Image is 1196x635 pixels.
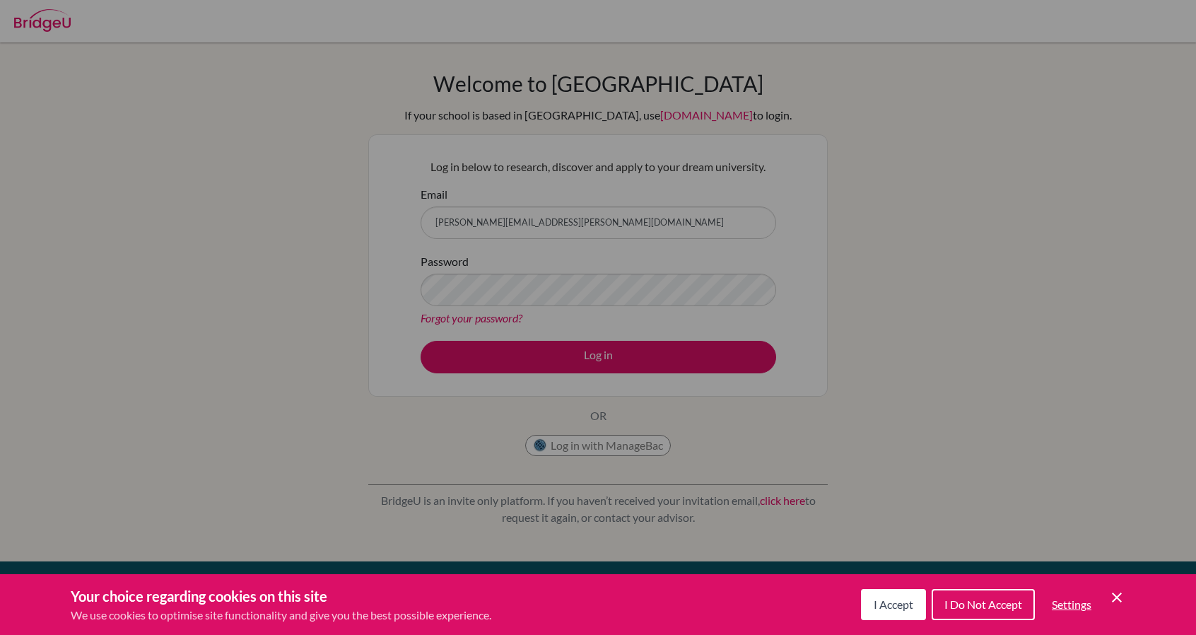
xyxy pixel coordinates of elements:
h3: Your choice regarding cookies on this site [71,586,491,607]
button: I Accept [861,589,926,620]
p: We use cookies to optimise site functionality and give you the best possible experience. [71,607,491,624]
button: Save and close [1108,589,1125,606]
button: I Do Not Accept [932,589,1035,620]
span: I Accept [874,598,913,611]
button: Settings [1040,590,1103,619]
span: I Do Not Accept [944,598,1022,611]
span: Settings [1052,598,1091,611]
